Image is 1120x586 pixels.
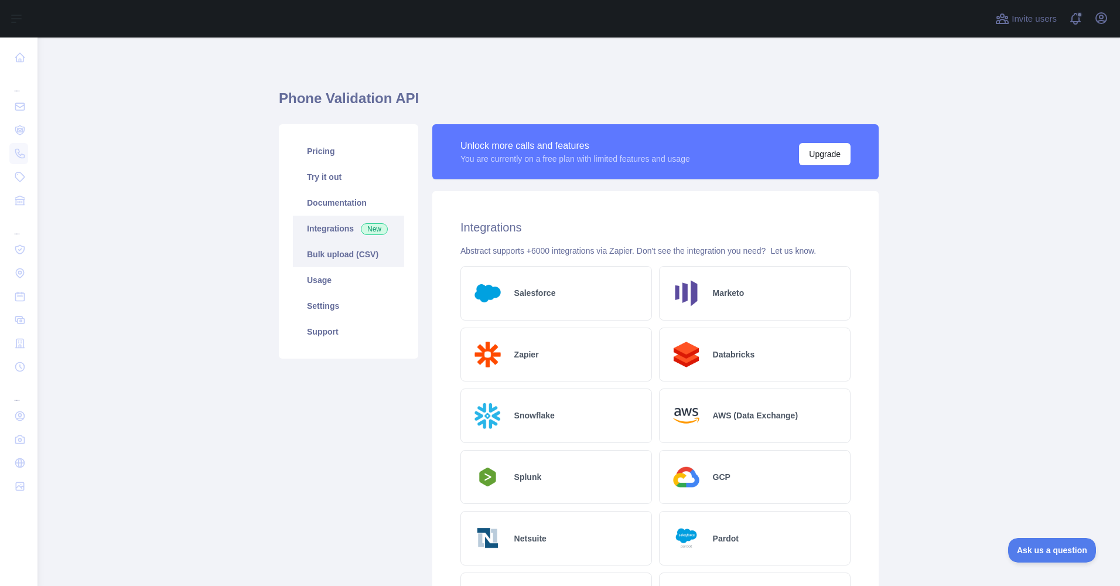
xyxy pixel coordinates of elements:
span: Invite users [1012,12,1057,26]
a: Documentation [293,190,404,216]
h2: Zapier [514,349,539,360]
button: Upgrade [799,143,851,165]
h2: Marketo [713,287,745,299]
img: Logo [669,276,704,311]
h2: Integrations [460,219,851,236]
img: Logo [669,460,704,495]
span: New [361,223,388,235]
a: Support [293,319,404,345]
div: ... [9,213,28,237]
div: ... [9,70,28,94]
div: Unlock more calls and features [460,139,690,153]
iframe: Toggle Customer Support [1008,538,1097,563]
img: Logo [470,464,505,490]
a: Try it out [293,164,404,190]
div: ... [9,380,28,403]
img: Logo [669,398,704,433]
a: Settings [293,293,404,319]
img: Logo [470,276,505,311]
img: Logo [470,521,505,556]
h2: Pardot [713,533,739,544]
h2: Salesforce [514,287,556,299]
img: Logo [669,521,704,556]
a: Integrations New [293,216,404,241]
a: Bulk upload (CSV) [293,241,404,267]
div: Abstract supports +6000 integrations via Zapier. Don't see the integration you need? [460,245,851,257]
a: Let us know. [770,246,816,255]
h2: AWS (Data Exchange) [713,410,798,421]
h2: Snowflake [514,410,555,421]
h2: GCP [713,471,730,483]
a: Pricing [293,138,404,164]
img: Logo [669,338,704,372]
div: You are currently on a free plan with limited features and usage [460,153,690,165]
h2: Splunk [514,471,542,483]
a: Usage [293,267,404,293]
button: Invite users [993,9,1059,28]
h2: Databricks [713,349,755,360]
img: Logo [470,338,505,372]
h1: Phone Validation API [279,89,879,117]
img: Logo [470,398,505,433]
h2: Netsuite [514,533,547,544]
